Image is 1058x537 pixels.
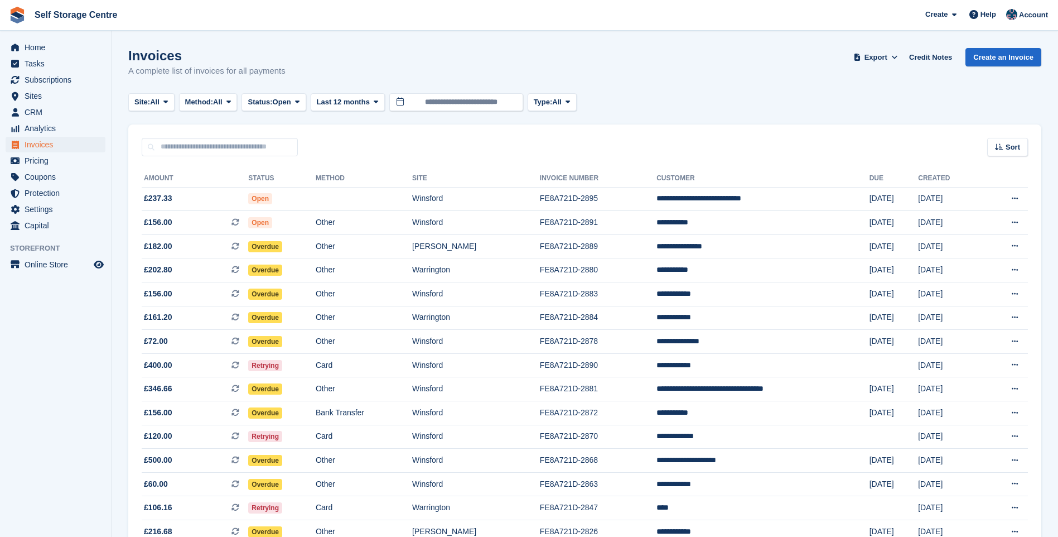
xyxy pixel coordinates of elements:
[6,56,105,71] a: menu
[552,97,562,108] span: All
[10,243,111,254] span: Storefront
[869,258,919,282] td: [DATE]
[25,202,91,217] span: Settings
[412,306,540,330] td: Warrington
[316,377,412,401] td: Other
[248,407,282,419] span: Overdue
[317,97,370,108] span: Last 12 months
[6,185,105,201] a: menu
[25,40,91,55] span: Home
[540,449,656,473] td: FE8A721D-2868
[918,425,982,449] td: [DATE]
[540,187,656,211] td: FE8A721D-2895
[925,9,948,20] span: Create
[144,241,172,252] span: £182.00
[316,258,412,282] td: Other
[412,234,540,258] td: [PERSON_NAME]
[142,170,248,188] th: Amount
[316,282,412,306] td: Other
[540,282,656,306] td: FE8A721D-2883
[1006,142,1020,153] span: Sort
[316,449,412,473] td: Other
[144,311,172,323] span: £161.20
[316,401,412,425] td: Bank Transfer
[918,211,982,235] td: [DATE]
[412,401,540,425] td: Winsford
[128,48,286,63] h1: Invoices
[248,360,282,371] span: Retrying
[851,48,900,66] button: Export
[540,258,656,282] td: FE8A721D-2880
[918,258,982,282] td: [DATE]
[144,430,172,442] span: £120.00
[248,241,282,252] span: Overdue
[248,431,282,442] span: Retrying
[412,425,540,449] td: Winsford
[179,93,238,112] button: Method: All
[540,425,656,449] td: FE8A721D-2870
[25,218,91,233] span: Capital
[144,407,172,419] span: £156.00
[144,335,168,347] span: £72.00
[248,312,282,323] span: Overdue
[273,97,291,108] span: Open
[540,496,656,520] td: FE8A721D-2847
[150,97,160,108] span: All
[869,330,919,354] td: [DATE]
[869,211,919,235] td: [DATE]
[9,7,26,23] img: stora-icon-8386f47178a22dfd0bd8f6a31ec36ba5ce8667c1dd55bd0f319d3a0aa187defe.svg
[25,121,91,136] span: Analytics
[918,330,982,354] td: [DATE]
[869,377,919,401] td: [DATE]
[1006,9,1017,20] img: Clair Cole
[528,93,577,112] button: Type: All
[144,359,172,371] span: £400.00
[248,193,272,204] span: Open
[869,234,919,258] td: [DATE]
[25,137,91,152] span: Invoices
[869,282,919,306] td: [DATE]
[412,377,540,401] td: Winsford
[540,211,656,235] td: FE8A721D-2891
[213,97,223,108] span: All
[412,449,540,473] td: Winsford
[144,383,172,395] span: £346.66
[144,217,172,228] span: £156.00
[6,202,105,217] a: menu
[540,330,656,354] td: FE8A721D-2878
[540,377,656,401] td: FE8A721D-2881
[144,454,172,466] span: £500.00
[918,496,982,520] td: [DATE]
[869,187,919,211] td: [DATE]
[918,449,982,473] td: [DATE]
[248,336,282,347] span: Overdue
[869,449,919,473] td: [DATE]
[316,353,412,377] td: Card
[540,353,656,377] td: FE8A721D-2890
[918,282,982,306] td: [DATE]
[6,40,105,55] a: menu
[248,479,282,490] span: Overdue
[316,496,412,520] td: Card
[869,401,919,425] td: [DATE]
[25,257,91,272] span: Online Store
[25,185,91,201] span: Protection
[6,137,105,152] a: menu
[6,121,105,136] a: menu
[248,383,282,395] span: Overdue
[316,330,412,354] td: Other
[965,48,1041,66] a: Create an Invoice
[25,72,91,88] span: Subscriptions
[144,193,172,204] span: £237.33
[248,289,282,300] span: Overdue
[6,88,105,104] a: menu
[248,170,316,188] th: Status
[864,52,887,63] span: Export
[25,88,91,104] span: Sites
[248,265,282,276] span: Overdue
[656,170,869,188] th: Customer
[918,306,982,330] td: [DATE]
[869,306,919,330] td: [DATE]
[412,187,540,211] td: Winsford
[412,496,540,520] td: Warrington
